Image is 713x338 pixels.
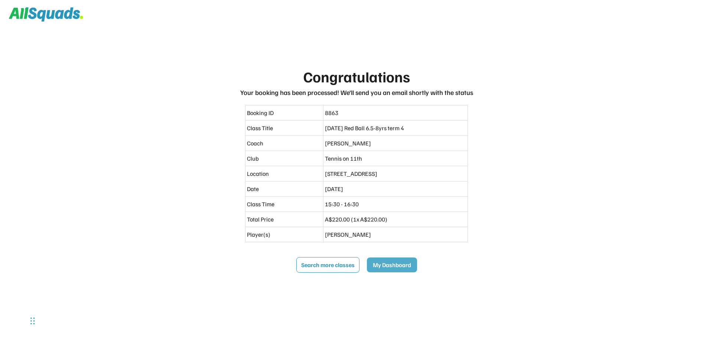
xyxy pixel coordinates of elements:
[9,7,83,22] img: Squad%20Logo.svg
[247,108,322,117] div: Booking ID
[240,88,473,98] div: Your booking has been processed! We’ll send you an email shortly with the status
[247,184,322,193] div: Date
[247,124,322,132] div: Class Title
[325,230,466,239] div: [PERSON_NAME]
[367,257,417,272] button: My Dashboard
[325,169,466,178] div: [STREET_ADDRESS]
[325,215,466,224] div: A$220.00 (1x A$220.00)
[325,184,466,193] div: [DATE]
[325,200,466,209] div: 15:30 - 16:30
[325,108,466,117] div: 8863
[296,257,359,273] button: Search more classes
[247,139,322,148] div: Coach
[247,230,322,239] div: Player(s)
[303,65,410,88] div: Congratulations
[325,139,466,148] div: [PERSON_NAME]
[247,215,322,224] div: Total Price
[247,200,322,209] div: Class Time
[247,169,322,178] div: Location
[325,154,466,163] div: Tennis on 11th
[325,124,466,132] div: [DATE] Red Ball 6.5-8yrs term 4
[247,154,322,163] div: Club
